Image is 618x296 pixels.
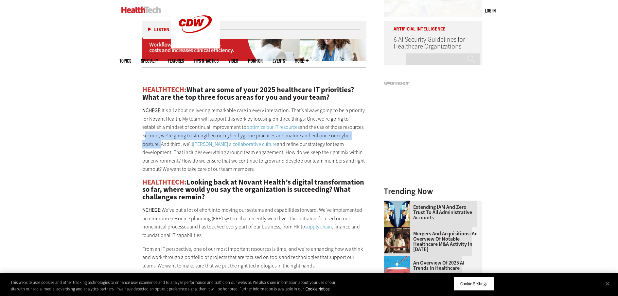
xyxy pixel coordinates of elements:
[485,7,496,14] div: User menu
[142,177,186,187] span: HEALTHTECH:
[142,107,162,114] strong: NCHEGE:
[384,88,482,170] iframe: advertisement
[248,58,263,63] a: MonITor
[384,260,478,271] a: An Overview of 2025 AI Trends in Healthcare
[194,58,219,63] a: Tips & Tactics
[306,286,329,292] a: More information about your privacy
[384,256,413,262] a: illustration of computer chip being put inside head with waves
[384,187,482,195] h3: Trending Now
[121,7,161,13] img: Home
[142,179,367,201] h2: Looking back at Novant Health’s digital transformation so far, where would you say the organizati...
[295,58,309,63] span: More
[142,85,186,94] span: HEALTHTECH:
[485,8,496,13] a: Log in
[142,106,367,173] p: It's all about delivering remarkable care in every interaction. That’s always going to be a prior...
[228,58,238,63] a: Video
[384,256,410,283] img: illustration of computer chip being put inside head with waves
[246,124,300,130] a: optimize our IT resources
[10,279,340,292] div: This website uses cookies and other tracking technologies to enhance user experience and to analy...
[384,231,478,252] a: Mergers and Acquisitions: An Overview of Notable Healthcare M&A Activity in [DATE]
[142,206,367,239] p: We’ve put a lot of effort into moving our systems and capabilities forward. We’ve implemented an ...
[119,58,131,63] span: Topics
[193,141,277,148] a: [PERSON_NAME] a collaborative culture
[384,201,410,227] img: abstract image of woman with pixelated face
[384,227,410,253] img: business leaders shake hands in conference room
[384,82,482,85] h3: Advertisement
[142,207,162,213] strong: NCHEGE:
[141,58,158,63] span: Specialty
[384,201,413,206] a: abstract image of woman with pixelated face
[273,58,285,63] a: Events
[305,223,332,230] a: supply chain
[142,86,367,101] h2: What are some of your 2025 healthcare IT priorities? What are the top three focus areas for you a...
[453,277,494,291] button: Cookie Settings
[600,276,615,291] button: Close
[384,205,478,220] a: Extending IAM and Zero Trust to All Administrative Accounts
[171,43,220,50] a: CDW
[168,58,184,63] a: Features
[142,245,367,270] p: From an IT perspective, one of our most important resources is time, and we’re enhancing how we t...
[384,227,413,232] a: business leaders shake hands in conference room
